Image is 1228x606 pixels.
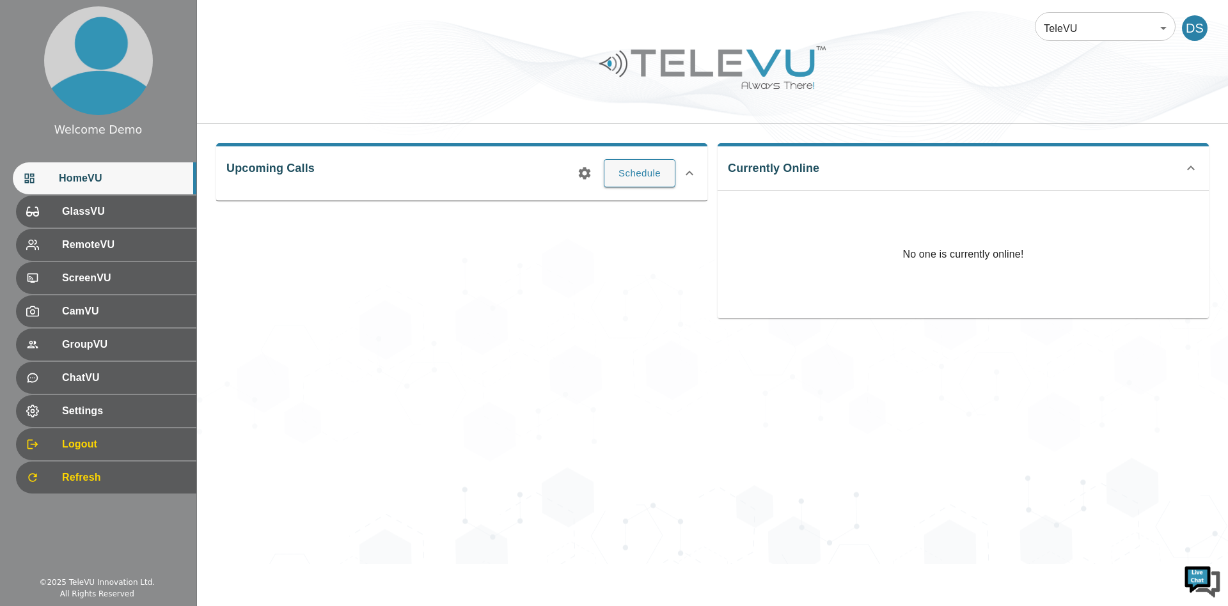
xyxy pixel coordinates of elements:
[44,6,153,115] img: profile.png
[597,41,828,94] img: Logo
[16,362,196,394] div: ChatVU
[16,262,196,294] div: ScreenVU
[62,403,186,419] span: Settings
[604,159,675,187] button: Schedule
[16,395,196,427] div: Settings
[1182,15,1208,41] div: DS
[62,337,186,352] span: GroupVU
[1035,10,1176,46] div: TeleVU
[16,329,196,361] div: GroupVU
[902,190,1023,318] p: No one is currently online!
[16,196,196,228] div: GlassVU
[60,588,134,600] div: All Rights Reserved
[16,229,196,261] div: RemoteVU
[62,204,186,219] span: GlassVU
[13,162,196,194] div: HomeVU
[62,237,186,252] span: RemoteVU
[16,428,196,460] div: Logout
[39,577,155,588] div: © 2025 TeleVU Innovation Ltd.
[54,121,143,138] div: Welcome Demo
[62,437,186,452] span: Logout
[1183,561,1222,600] img: Chat Widget
[62,270,186,286] span: ScreenVU
[62,304,186,319] span: CamVU
[62,370,186,385] span: ChatVU
[59,171,186,186] span: HomeVU
[16,462,196,493] div: Refresh
[62,470,186,485] span: Refresh
[16,295,196,327] div: CamVU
